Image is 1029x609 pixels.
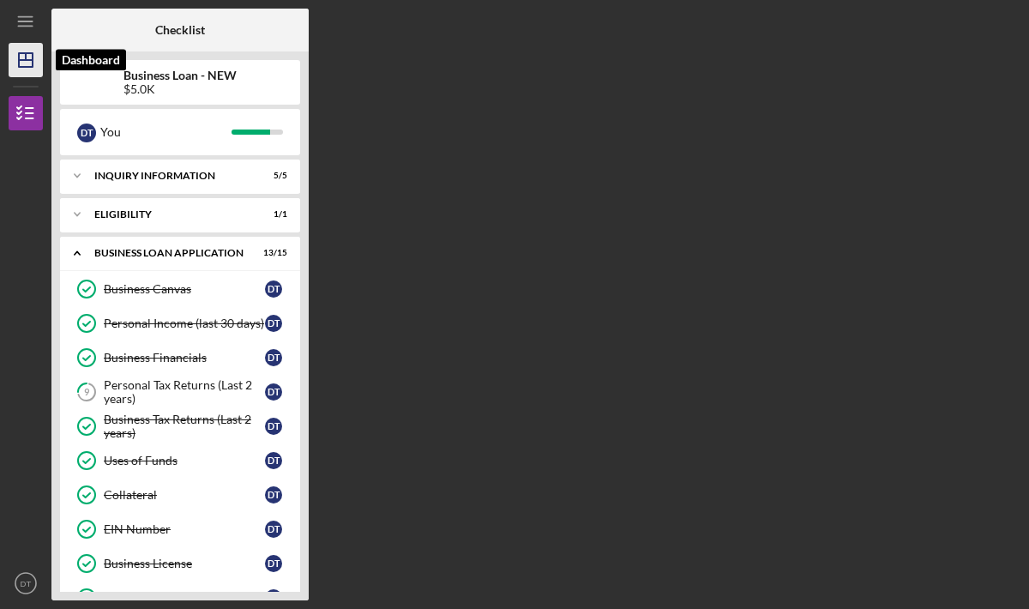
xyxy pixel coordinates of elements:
[69,409,292,443] a: Business Tax Returns (Last 2 years)DT
[123,69,237,82] b: Business Loan - NEW
[123,82,237,96] div: $5.0K
[155,23,205,37] b: Checklist
[21,579,32,588] text: DT
[104,591,265,605] div: Organizational Documents
[104,378,265,406] div: Personal Tax Returns (Last 2 years)
[265,452,282,469] div: D T
[256,248,287,258] div: 13 / 15
[265,589,282,606] div: D T
[69,272,292,306] a: Business CanvasDT
[94,209,244,220] div: ELIGIBILITY
[104,351,265,365] div: Business Financials
[104,282,265,296] div: Business Canvas
[265,555,282,572] div: D T
[265,349,282,366] div: D T
[256,209,287,220] div: 1 / 1
[69,478,292,512] a: CollateralDT
[265,486,282,503] div: D T
[100,118,232,147] div: You
[69,341,292,375] a: Business FinancialsDT
[69,306,292,341] a: Personal Income (last 30 days)DT
[265,280,282,298] div: D T
[104,522,265,536] div: EIN Number
[77,124,96,142] div: D T
[69,443,292,478] a: Uses of FundsDT
[265,383,282,401] div: D T
[104,454,265,467] div: Uses of Funds
[104,488,265,502] div: Collateral
[94,171,244,181] div: INQUIRY INFORMATION
[69,512,292,546] a: EIN NumberDT
[104,557,265,570] div: Business License
[104,413,265,440] div: Business Tax Returns (Last 2 years)
[9,566,43,600] button: DT
[104,317,265,330] div: Personal Income (last 30 days)
[94,248,244,258] div: BUSINESS LOAN APPLICATION
[69,546,292,581] a: Business LicenseDT
[265,418,282,435] div: D T
[69,375,292,409] a: 9Personal Tax Returns (Last 2 years)DT
[84,387,90,398] tspan: 9
[256,171,287,181] div: 5 / 5
[265,315,282,332] div: D T
[265,521,282,538] div: D T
